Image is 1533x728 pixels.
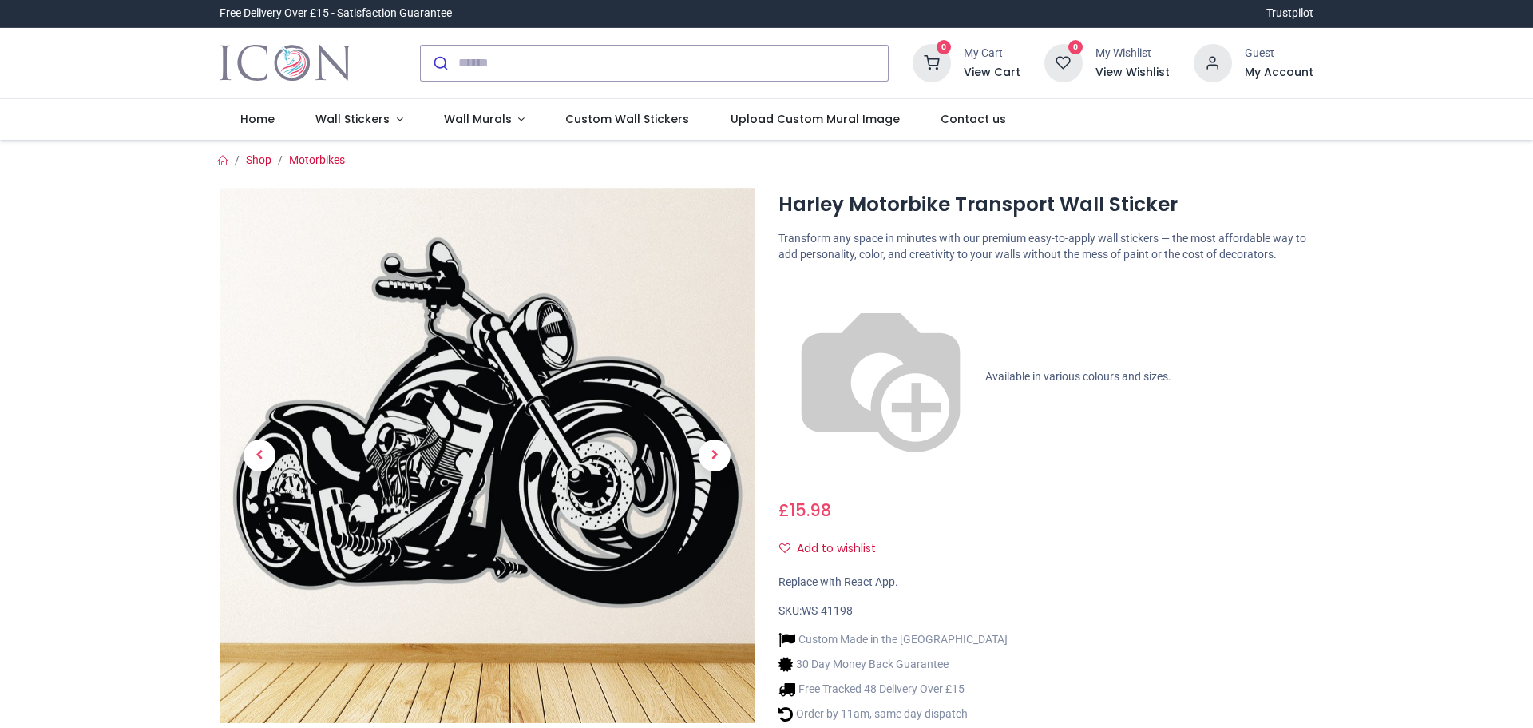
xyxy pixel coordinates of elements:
[964,46,1020,62] div: My Cart
[444,111,512,127] span: Wall Murals
[1095,65,1170,81] a: View Wishlist
[778,275,983,479] img: color-wheel.png
[289,153,345,166] a: Motorbikes
[913,55,951,68] a: 0
[778,603,1313,619] div: SKU:
[941,111,1006,127] span: Contact us
[1245,65,1313,81] a: My Account
[985,370,1171,383] span: Available in various colours and sizes.
[699,440,731,471] span: Next
[778,499,831,522] span: £
[802,604,853,617] span: WS-41198
[937,40,952,55] sup: 0
[244,440,275,471] span: Previous
[779,543,790,554] i: Add to wishlist
[1266,6,1313,22] a: Trustpilot
[731,111,900,127] span: Upload Custom Mural Image
[964,65,1020,81] a: View Cart
[315,111,390,127] span: Wall Stickers
[240,111,275,127] span: Home
[778,535,889,563] button: Add to wishlistAdd to wishlist
[295,99,423,141] a: Wall Stickers
[675,268,755,642] a: Next
[565,111,689,127] span: Custom Wall Stickers
[246,153,271,166] a: Shop
[778,656,1008,673] li: 30 Day Money Back Guarantee
[778,706,1008,722] li: Order by 11am, same day dispatch
[423,99,545,141] a: Wall Murals
[421,46,458,81] button: Submit
[790,499,831,522] span: 15.98
[220,188,755,723] img: Harley Motorbike Transport Wall Sticker
[778,191,1313,218] h1: Harley Motorbike Transport Wall Sticker
[778,631,1008,648] li: Custom Made in the [GEOGRAPHIC_DATA]
[220,268,299,642] a: Previous
[1095,46,1170,62] div: My Wishlist
[220,41,351,86] a: Logo of Icon Wall Stickers
[220,6,452,22] div: Free Delivery Over £15 - Satisfaction Guarantee
[778,575,1313,591] div: Replace with React App.
[778,231,1313,262] p: Transform any space in minutes with our premium easy-to-apply wall stickers — the most affordable...
[778,681,1008,698] li: Free Tracked 48 Delivery Over £15
[220,41,351,86] img: Icon Wall Stickers
[1068,40,1083,55] sup: 0
[1044,55,1083,68] a: 0
[1245,46,1313,62] div: Guest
